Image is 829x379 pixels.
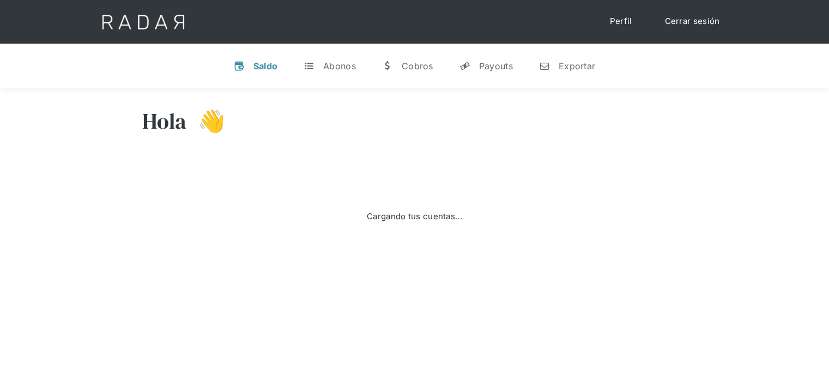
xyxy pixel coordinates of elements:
div: Abonos [323,61,356,71]
div: Saldo [253,61,278,71]
h3: Hola [142,107,187,135]
a: Cerrar sesión [654,11,731,32]
div: w [382,61,393,71]
div: Payouts [479,61,513,71]
h3: 👋 [187,107,225,135]
div: t [304,61,314,71]
div: Exportar [559,61,595,71]
div: v [234,61,245,71]
div: y [459,61,470,71]
a: Perfil [599,11,643,32]
div: Cargando tus cuentas... [367,210,462,223]
div: n [539,61,550,71]
div: Cobros [402,61,433,71]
